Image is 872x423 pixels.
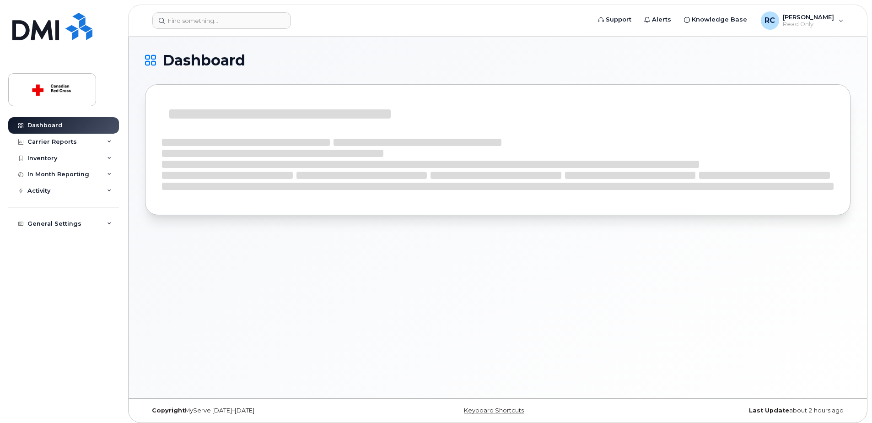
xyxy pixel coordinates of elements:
span: Dashboard [162,54,245,67]
div: MyServe [DATE]–[DATE] [145,407,380,414]
div: about 2 hours ago [615,407,850,414]
strong: Copyright [152,407,185,414]
a: Keyboard Shortcuts [464,407,524,414]
strong: Last Update [749,407,789,414]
